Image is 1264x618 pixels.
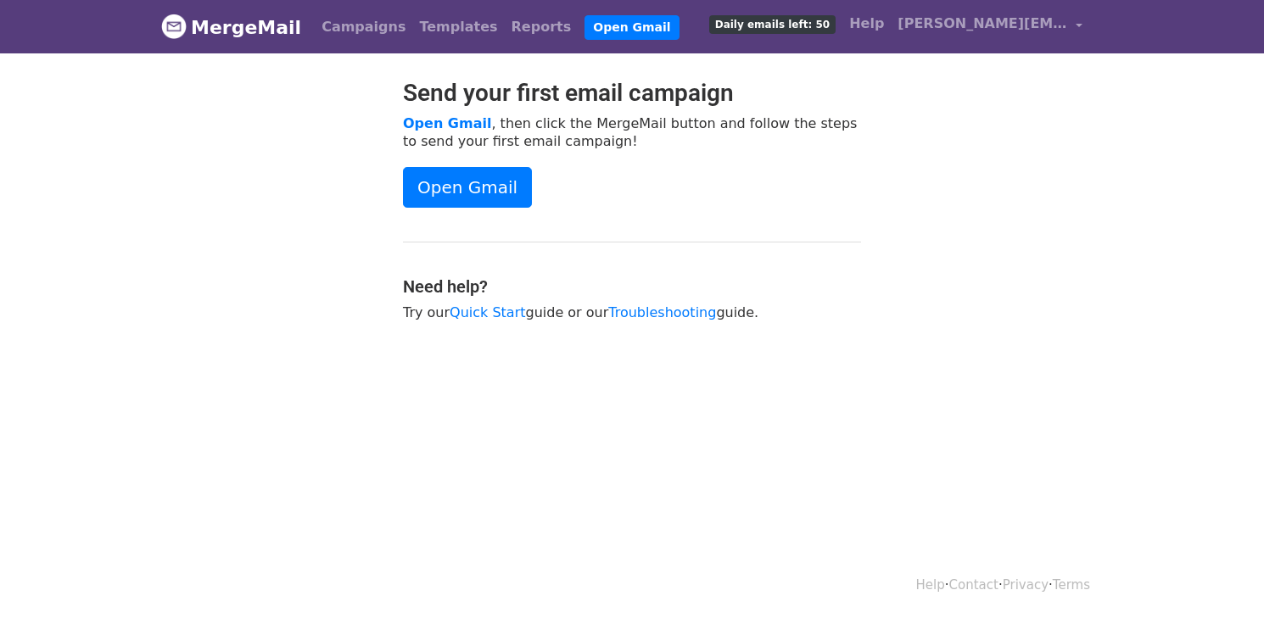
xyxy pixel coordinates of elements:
[403,167,532,208] a: Open Gmail
[842,7,891,41] a: Help
[1003,577,1049,593] a: Privacy
[1179,537,1264,618] iframe: Chat Widget
[412,10,504,44] a: Templates
[161,9,301,45] a: MergeMail
[898,14,1067,34] span: [PERSON_NAME][EMAIL_ADDRESS][DOMAIN_NAME]
[505,10,579,44] a: Reports
[315,10,412,44] a: Campaigns
[403,276,861,297] h4: Need help?
[403,79,861,108] h2: Send your first email campaign
[702,7,842,41] a: Daily emails left: 50
[916,577,945,593] a: Help
[403,303,861,321] p: Try our guide or our guide.
[161,14,187,39] img: MergeMail logo
[608,304,716,320] a: Troubleshooting
[1053,577,1090,593] a: Terms
[949,577,998,593] a: Contact
[891,7,1089,47] a: [PERSON_NAME][EMAIL_ADDRESS][DOMAIN_NAME]
[584,15,679,40] a: Open Gmail
[403,115,491,131] a: Open Gmail
[709,15,836,34] span: Daily emails left: 50
[403,114,861,150] p: , then click the MergeMail button and follow the steps to send your first email campaign!
[450,304,525,320] a: Quick Start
